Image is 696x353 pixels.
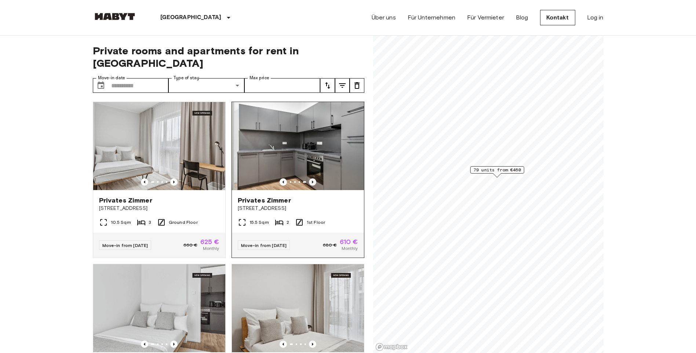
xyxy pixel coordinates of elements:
button: Previous image [141,178,148,186]
a: Kontakt [540,10,575,25]
a: Für Unternehmen [408,13,455,22]
span: 79 units from €460 [473,167,521,173]
button: Previous image [309,178,316,186]
p: [GEOGRAPHIC_DATA] [160,13,222,22]
a: Log in [587,13,604,22]
button: Previous image [309,341,316,348]
img: Marketing picture of unit DE-13-001-002-001 [93,102,225,190]
span: 2 [287,219,289,226]
span: 10.5 Sqm [111,219,131,226]
span: 3 [149,219,151,226]
button: Previous image [280,341,287,348]
span: Ground Floor [169,219,198,226]
a: Über uns [372,13,396,22]
button: Previous image [170,341,178,348]
img: Marketing picture of unit DE-13-001-409-001 [232,264,364,352]
a: Previous imagePrevious imagePrivates Zimmer[STREET_ADDRESS]15.5 Sqm21st FloorMove-in from [DATE]6... [232,102,364,258]
span: [STREET_ADDRESS] [99,205,219,212]
button: Previous image [170,178,178,186]
span: 660 € [183,242,197,248]
button: Previous image [280,178,287,186]
button: Previous image [141,341,148,348]
span: 610 € [340,239,358,245]
label: Type of stay [174,75,199,81]
img: Marketing picture of unit DE-13-001-111-002 [234,102,366,190]
label: Move-in date [98,75,125,81]
span: Monthly [203,245,219,252]
span: [STREET_ADDRESS] [238,205,358,212]
img: Marketing picture of unit DE-13-001-108-002 [93,264,225,352]
span: 625 € [200,239,219,245]
span: Privates Zimmer [99,196,152,205]
span: 680 € [323,242,337,248]
a: Mapbox logo [375,343,408,351]
button: Choose date [94,78,108,93]
div: Map marker [470,166,524,178]
button: tune [320,78,335,93]
span: Monthly [342,245,358,252]
label: Max price [249,75,269,81]
span: Move-in from [DATE] [241,243,287,248]
a: Für Vermieter [467,13,504,22]
img: Habyt [93,13,137,20]
a: Marketing picture of unit DE-13-001-002-001Previous imagePrevious imagePrivates Zimmer[STREET_ADD... [93,102,226,258]
button: tune [335,78,350,93]
span: Move-in from [DATE] [102,243,148,248]
span: Private rooms and apartments for rent in [GEOGRAPHIC_DATA] [93,44,364,69]
a: Blog [516,13,528,22]
button: tune [350,78,364,93]
span: Privates Zimmer [238,196,291,205]
span: 15.5 Sqm [249,219,269,226]
span: 1st Floor [307,219,325,226]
